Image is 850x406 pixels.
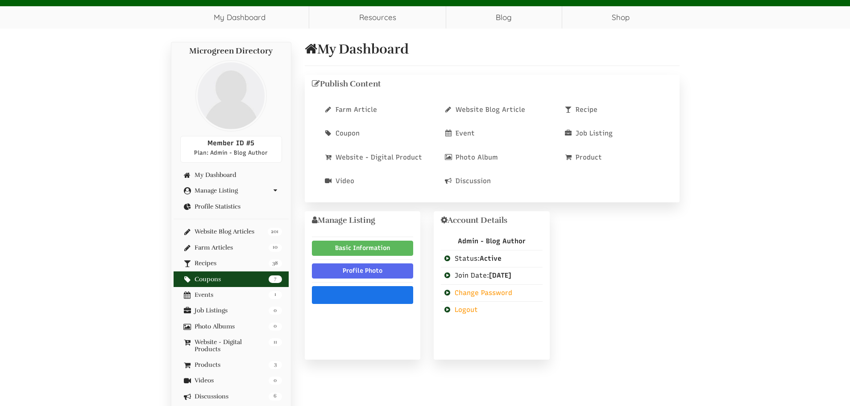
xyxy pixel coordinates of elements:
a: Logout [444,306,478,314]
a: 10 Farm Articles [180,244,282,251]
span: 6 [269,393,282,401]
a: 0 Job Listings [180,307,282,314]
h1: My Dashboard [305,42,680,57]
h4: Manage Listing [312,216,414,225]
a: 0 Videos [180,377,282,384]
a: Product [556,148,668,167]
h4: Microgreen Directory [180,47,282,56]
span: 0 [269,307,282,315]
img: profile profile holder [195,60,267,131]
a: Event [436,124,547,143]
span: 0 [269,323,282,331]
a: Shop [562,6,680,29]
a: My Dashboard [180,172,282,178]
a: 6 Discussions [180,393,282,400]
a: Profile Photo [312,263,414,279]
a: Basic Information [312,241,414,256]
h4: Publish Content [312,80,672,89]
iframe: Sign in with Google Button [309,285,407,305]
td: Status: [441,250,543,267]
span: Admin - Blog Author [458,237,526,245]
a: My Dashboard [171,6,309,29]
a: 1 Events [180,291,282,298]
span: 1 [269,291,282,299]
a: 3 Products [180,361,282,368]
span: 3 [269,361,282,369]
a: 11 Website - Digital Products [180,339,282,353]
a: Website Blog Article [436,100,547,119]
a: 38 Recipes [180,260,282,267]
h4: Account Details [441,216,543,225]
a: 0 Photo Albums [180,323,282,330]
a: 7 Coupons [180,276,282,283]
a: Blog [446,6,562,29]
span: Active [480,254,502,262]
a: Change Password [444,289,512,297]
a: Discussion [436,172,547,191]
span: 11 [269,338,282,346]
a: Photo Album [436,148,547,167]
a: Job Listing [556,124,668,143]
span: 7 [269,275,282,283]
span: 201 [268,228,282,236]
span: Plan: Admin - Blog Author [194,149,268,156]
a: Resources [309,6,446,29]
a: Website - Digital Product [316,148,427,167]
span: 0 [269,377,282,385]
a: 201 Website Blog Articles [180,228,282,235]
a: Farm Article [316,100,427,119]
b: [DATE] [489,271,511,279]
a: Manage Listing [180,187,282,194]
a: Profile Statistics [180,203,282,210]
a: Coupon [316,124,427,143]
a: Video [316,172,427,191]
a: Recipe [556,100,668,119]
span: Member ID #5 [207,139,254,147]
span: 10 [269,244,282,252]
span: Join Date: [444,271,511,279]
span: 38 [269,259,282,267]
